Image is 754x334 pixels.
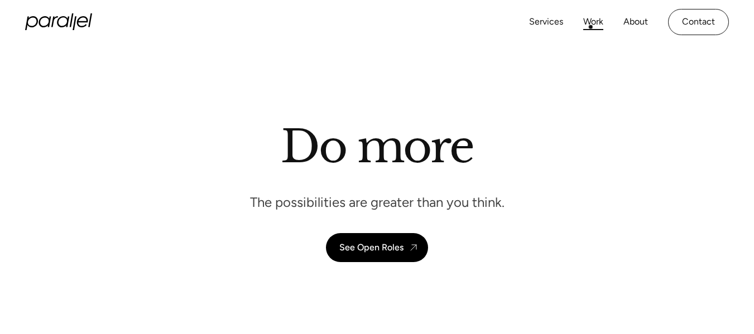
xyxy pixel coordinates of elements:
div: See Open Roles [339,242,404,253]
a: Contact [668,9,729,35]
a: Services [529,14,563,30]
h1: Do more [281,120,473,173]
a: See Open Roles [326,233,428,262]
a: Work [583,14,603,30]
a: home [25,13,92,30]
p: The possibilities are greater than you think. [250,193,505,211]
a: About [623,14,648,30]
